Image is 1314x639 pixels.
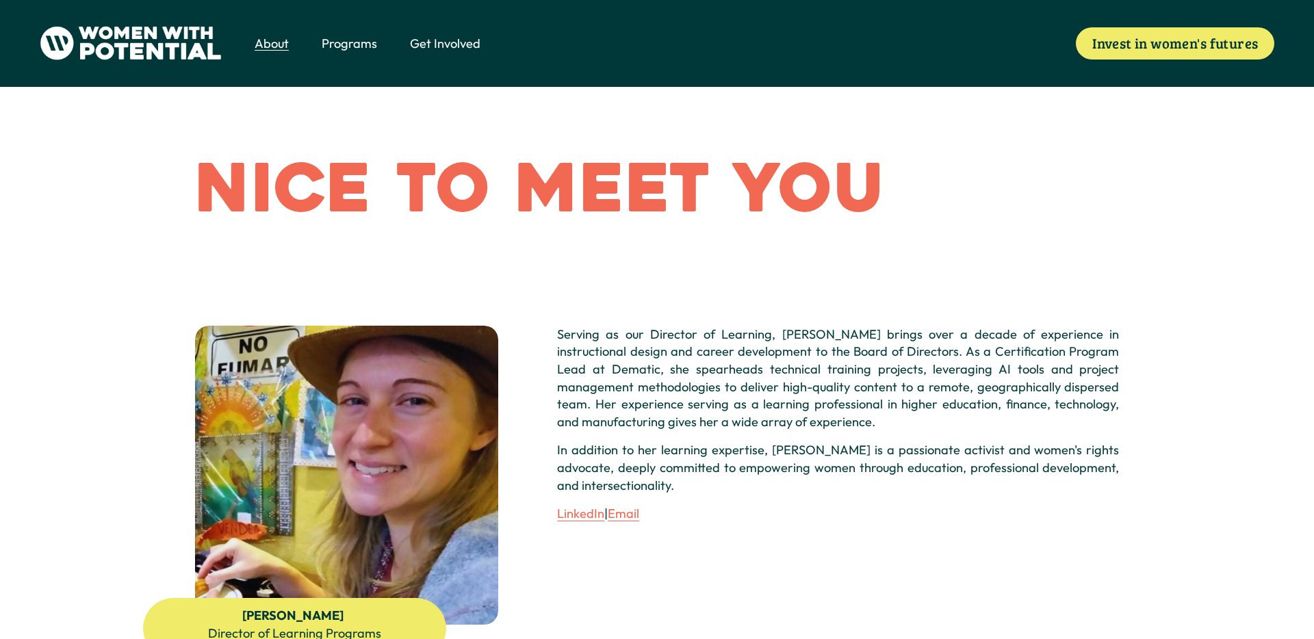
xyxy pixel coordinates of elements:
[410,35,480,53] span: Get Involved
[557,441,1119,494] p: In addition to her learning expertise, [PERSON_NAME] is a passionate activist and women's rights ...
[557,505,1119,523] p: |
[410,34,480,53] a: folder dropdown
[255,35,289,53] span: About
[242,608,344,623] strong: [PERSON_NAME]
[557,506,604,521] a: LinkedIn
[557,326,1119,431] p: Serving as our Director of Learning, [PERSON_NAME] brings over a decade of experience in instruct...
[195,146,886,232] span: Nice to Meet You
[608,506,639,521] a: Email
[1076,27,1274,60] a: Invest in women's futures
[322,35,377,53] span: Programs
[40,26,222,60] img: Women With Potential
[255,34,289,53] a: folder dropdown
[322,34,377,53] a: folder dropdown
